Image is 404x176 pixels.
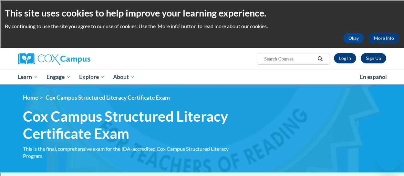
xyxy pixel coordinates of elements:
img: Cox Campus [18,53,90,65]
span: Engage [47,73,71,81]
a: Log In [334,53,356,63]
input: Search Courses [264,55,315,63]
button: Search [315,55,325,63]
span: About [113,73,135,81]
div: Main menu [13,70,391,84]
a: En español [356,70,391,84]
div: This is the final, comprehensive exam for the IDA-accredited Cox Campus Structured Literacy Program. [23,145,246,159]
a: Explore [75,70,109,84]
a: Cox Campus [18,53,134,65]
span: Explore [79,73,105,81]
a: About [109,70,139,84]
span: Cox Campus Structured Literacy Certificate Exam [46,94,170,101]
iframe: Button to launch messaging window [378,150,399,171]
span: En español [360,73,387,80]
a: Engage [42,70,75,84]
a: Learn [14,70,43,84]
span: Cox Campus Structured Literacy Certificate Exam [23,108,246,142]
a: Home [23,94,38,101]
span: Learn [18,73,38,81]
a: Register [361,53,386,63]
